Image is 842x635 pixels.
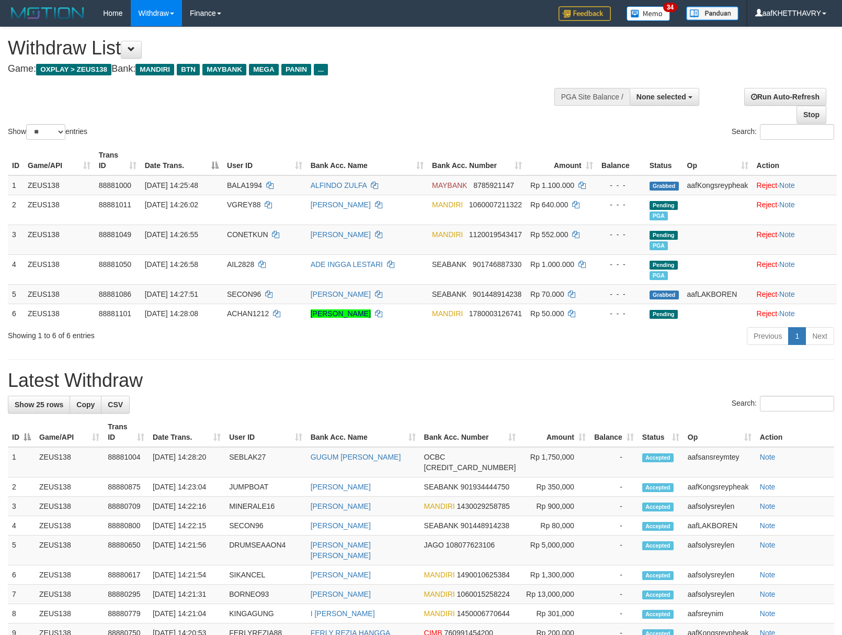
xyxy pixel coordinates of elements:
td: Rp 80,000 [520,516,590,536]
a: [PERSON_NAME] [311,230,371,239]
td: 88880617 [104,565,149,585]
span: Copy 1450006770644 to clipboard [457,609,510,618]
td: 2 [8,195,24,225]
span: CSV [108,400,123,409]
span: [DATE] 14:27:51 [145,290,198,298]
a: ALFINDO ZULFA [311,181,367,190]
span: Copy 901934444750 to clipboard [461,483,509,491]
span: [DATE] 14:26:02 [145,200,198,209]
span: Accepted [642,453,674,462]
span: OCBC [424,453,445,461]
span: [DATE] 14:25:48 [145,181,198,190]
div: - - - [601,180,641,191]
span: AIL2828 [227,260,254,269]
td: Rp 1,750,000 [520,447,590,477]
td: Rp 13,000,000 [520,585,590,604]
td: · [753,175,837,195]
span: Rp 1.100.000 [530,181,574,190]
a: [PERSON_NAME] [311,309,371,318]
th: Action [753,146,837,175]
td: ZEUS138 [24,284,95,304]
span: MANDIRI [424,571,455,579]
td: · [753,304,837,323]
th: Status [645,146,683,175]
td: · [753,195,837,225]
td: - [590,536,638,565]
label: Show entries [8,124,87,140]
a: [PERSON_NAME] [311,483,371,491]
td: 8 [8,604,35,623]
span: Marked by aafsolysreylen [650,211,668,220]
span: Copy 1060007211322 to clipboard [469,200,522,209]
input: Search: [760,124,834,140]
a: I [PERSON_NAME] [311,609,375,618]
a: Note [760,571,776,579]
td: · [753,254,837,284]
img: MOTION_logo.png [8,5,87,21]
th: Date Trans.: activate to sort column ascending [149,417,225,447]
div: Showing 1 to 6 of 6 entries [8,326,343,341]
td: ZEUS138 [24,195,95,225]
a: Copy [70,396,101,414]
span: Copy 1490010625384 to clipboard [457,571,510,579]
span: Marked by aafanarl [650,271,668,280]
div: - - - [601,308,641,319]
a: Note [779,181,795,190]
td: ZEUS138 [35,497,104,516]
td: aafsansreymtey [684,447,756,477]
th: Op: activate to sort column ascending [684,417,756,447]
th: User ID: activate to sort column ascending [225,417,306,447]
span: Copy 1780003126741 to clipboard [469,309,522,318]
span: ACHAN1212 [227,309,269,318]
td: 7 [8,585,35,604]
span: 88881101 [99,309,131,318]
a: Note [779,290,795,298]
td: - [590,447,638,477]
td: 88880650 [104,536,149,565]
th: ID: activate to sort column descending [8,417,35,447]
td: 5 [8,284,24,304]
th: Game/API: activate to sort column ascending [35,417,104,447]
th: Amount: activate to sort column ascending [520,417,590,447]
a: Note [760,521,776,530]
a: Next [805,327,834,345]
a: Reject [757,260,778,269]
a: Previous [747,327,789,345]
td: aafsolysreylen [684,536,756,565]
div: - - - [601,259,641,270]
td: ZEUS138 [24,254,95,284]
span: 88881086 [99,290,131,298]
span: None selected [636,93,686,101]
span: Accepted [642,610,674,619]
th: Trans ID: activate to sort column ascending [104,417,149,447]
td: JUMPBOAT [225,477,306,497]
a: 1 [788,327,806,345]
td: - [590,565,638,585]
td: 88881004 [104,447,149,477]
span: MANDIRI [432,230,463,239]
img: Button%20Memo.svg [627,6,670,21]
h4: Game: Bank: [8,64,551,74]
td: Rp 301,000 [520,604,590,623]
a: Run Auto-Refresh [744,88,826,106]
th: Bank Acc. Number: activate to sort column ascending [420,417,520,447]
span: 88881049 [99,230,131,239]
span: Copy 108077623106 to clipboard [446,541,495,549]
span: Accepted [642,483,674,492]
a: Note [760,453,776,461]
th: Bank Acc. Name: activate to sort column ascending [306,417,420,447]
td: aafsolysreylen [684,585,756,604]
span: SEABANK [424,483,459,491]
span: Pending [650,231,678,240]
td: · [753,284,837,304]
span: [DATE] 14:28:08 [145,309,198,318]
span: OXPLAY > ZEUS138 [36,64,111,75]
td: Rp 1,300,000 [520,565,590,585]
a: Note [779,260,795,269]
th: Trans ID: activate to sort column ascending [95,146,141,175]
span: Copy 901448914238 to clipboard [473,290,521,298]
img: panduan.png [686,6,738,20]
td: ZEUS138 [24,225,95,254]
button: None selected [630,88,699,106]
span: Show 25 rows [15,400,63,409]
